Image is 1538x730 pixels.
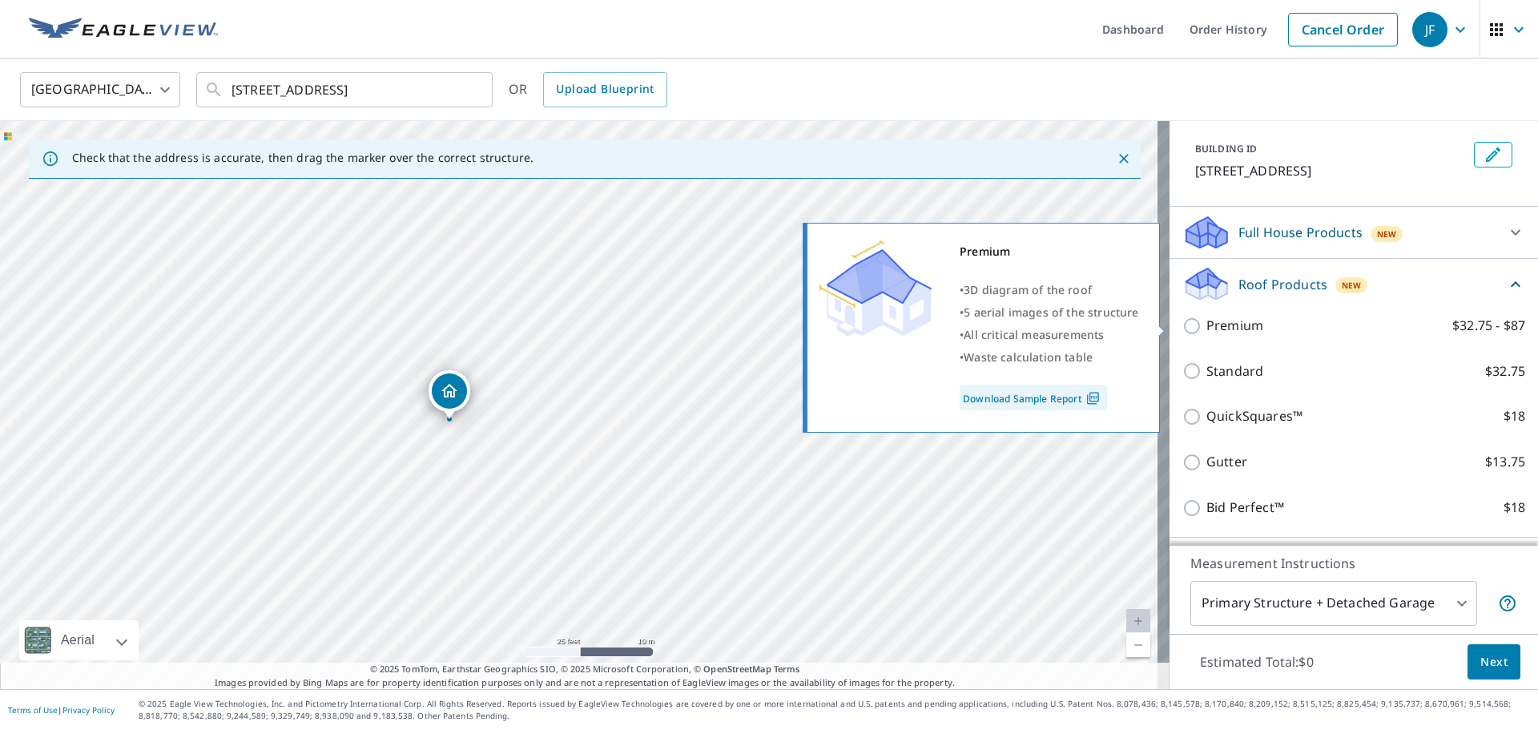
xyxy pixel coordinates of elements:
[1182,213,1525,252] div: Full House ProductsNew
[960,301,1139,324] div: •
[1468,644,1520,680] button: Next
[1206,406,1302,426] p: QuickSquares™
[370,663,800,676] span: © 2025 TomTom, Earthstar Geographics SIO, © 2025 Microsoft Corporation, ©
[543,72,666,107] a: Upload Blueprint
[1238,275,1327,294] p: Roof Products
[62,704,115,716] a: Privacy Policy
[1126,609,1150,633] a: Current Level 20, Zoom In Disabled
[1182,265,1525,303] div: Roof ProductsNew
[1190,554,1517,573] p: Measurement Instructions
[1480,652,1508,672] span: Next
[960,240,1139,263] div: Premium
[774,663,800,675] a: Terms
[1113,148,1134,169] button: Close
[509,72,667,107] div: OR
[1412,12,1447,47] div: JF
[1485,452,1525,472] p: $13.75
[1342,279,1362,292] span: New
[556,79,654,99] span: Upload Blueprint
[960,279,1139,301] div: •
[1082,391,1104,405] img: Pdf Icon
[1474,142,1512,167] button: Edit building 1
[964,327,1104,342] span: All critical measurements
[1206,498,1284,518] p: Bid Perfect™
[1190,581,1477,626] div: Primary Structure + Detached Garage
[1485,361,1525,381] p: $32.75
[56,620,99,660] div: Aerial
[20,67,180,112] div: [GEOGRAPHIC_DATA]
[964,305,1138,320] span: 5 aerial images of the structure
[1206,452,1247,472] p: Gutter
[1126,633,1150,657] a: Current Level 20, Zoom Out
[1452,316,1525,336] p: $32.75 - $87
[960,385,1107,410] a: Download Sample Report
[964,282,1092,297] span: 3D diagram of the roof
[960,324,1139,346] div: •
[1195,142,1257,155] p: BUILDING ID
[1504,406,1525,426] p: $18
[19,620,139,660] div: Aerial
[1206,316,1263,336] p: Premium
[72,151,533,165] p: Check that the address is accurate, then drag the marker over the correct structure.
[1504,498,1525,518] p: $18
[819,240,932,337] img: Premium
[1187,644,1327,680] p: Estimated Total: $0
[1498,594,1517,613] span: Your report will include the primary structure and a detached garage if one exists.
[960,346,1139,369] div: •
[8,705,115,715] p: |
[1206,361,1263,381] p: Standard
[139,698,1530,722] p: © 2025 Eagle View Technologies, Inc. and Pictometry International Corp. All Rights Reserved. Repo...
[703,663,771,675] a: OpenStreetMap
[1377,228,1397,240] span: New
[232,67,460,112] input: Search by address or latitude-longitude
[964,349,1093,365] span: Waste calculation table
[29,18,218,42] img: EV Logo
[1238,223,1363,242] p: Full House Products
[8,704,58,716] a: Terms of Use
[429,370,470,420] div: Dropped pin, building 1, Residential property, 103 Hickory Dr North Prairie, WI 53153
[1288,13,1398,46] a: Cancel Order
[1195,161,1468,180] p: [STREET_ADDRESS]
